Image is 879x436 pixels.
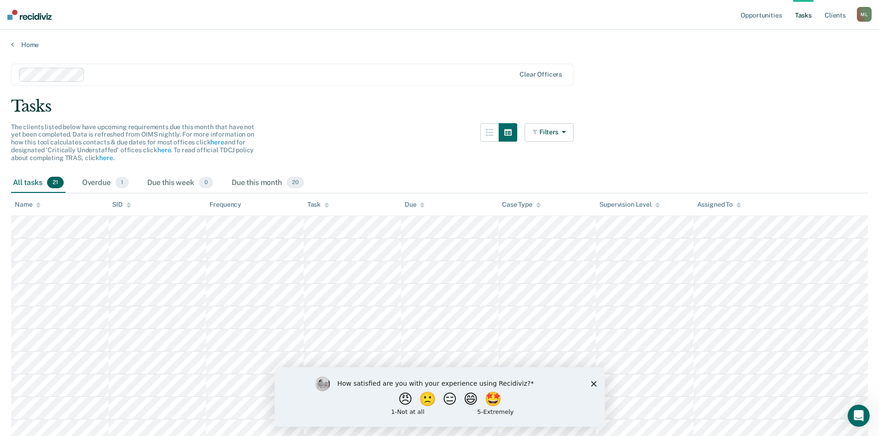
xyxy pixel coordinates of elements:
[848,405,870,427] iframe: Intercom live chat
[230,173,306,193] div: Due this month20
[112,201,131,209] div: SID
[857,7,872,22] button: ML
[697,201,741,209] div: Assigned To
[857,7,872,22] div: M L
[99,154,113,161] a: here
[199,177,213,189] span: 0
[7,10,52,20] img: Recidiviz
[47,177,64,189] span: 21
[15,201,41,209] div: Name
[209,201,241,209] div: Frequency
[210,138,224,146] a: here
[11,97,868,116] div: Tasks
[11,123,254,161] span: The clients listed below have upcoming requirements due this month that have not yet been complet...
[145,173,215,193] div: Due this week0
[80,173,131,193] div: Overdue1
[11,173,66,193] div: All tasks21
[502,201,541,209] div: Case Type
[11,41,868,49] a: Home
[599,201,660,209] div: Supervision Level
[405,201,425,209] div: Due
[275,367,605,427] iframe: Survey by Kim from Recidiviz
[307,201,329,209] div: Task
[525,123,574,142] button: Filters
[157,146,171,154] a: here
[115,177,129,189] span: 1
[520,71,562,78] div: Clear officers
[287,177,304,189] span: 20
